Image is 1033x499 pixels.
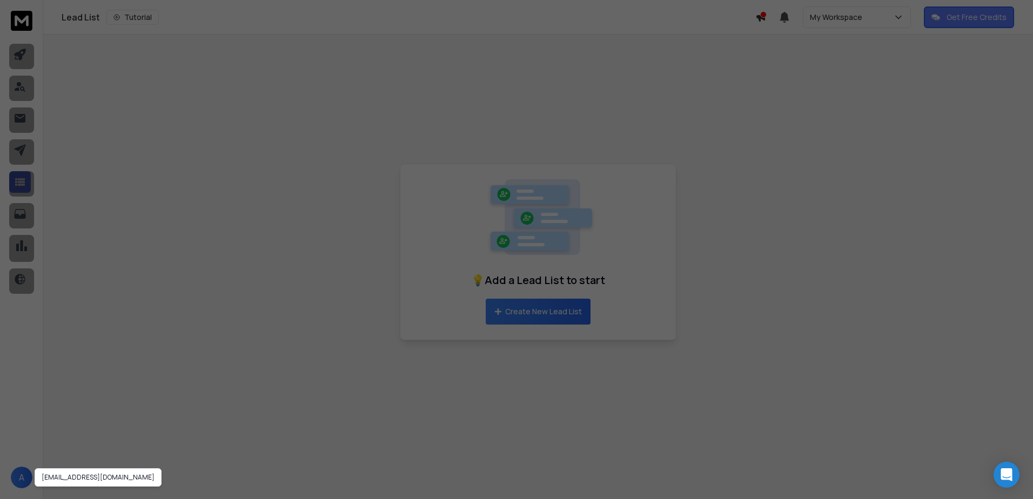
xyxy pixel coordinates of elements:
[106,10,159,25] button: Tutorial
[11,467,32,488] button: A
[994,462,1019,488] div: Open Intercom Messenger
[947,12,1007,23] p: Get Free Credits
[486,299,591,325] button: Create New Lead List
[924,6,1014,28] button: Get Free Credits
[35,468,162,487] div: [EMAIL_ADDRESS][DOMAIN_NAME]
[471,273,605,288] h1: 💡Add a Lead List to start
[62,10,755,25] div: Lead List
[810,12,867,23] p: My Workspace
